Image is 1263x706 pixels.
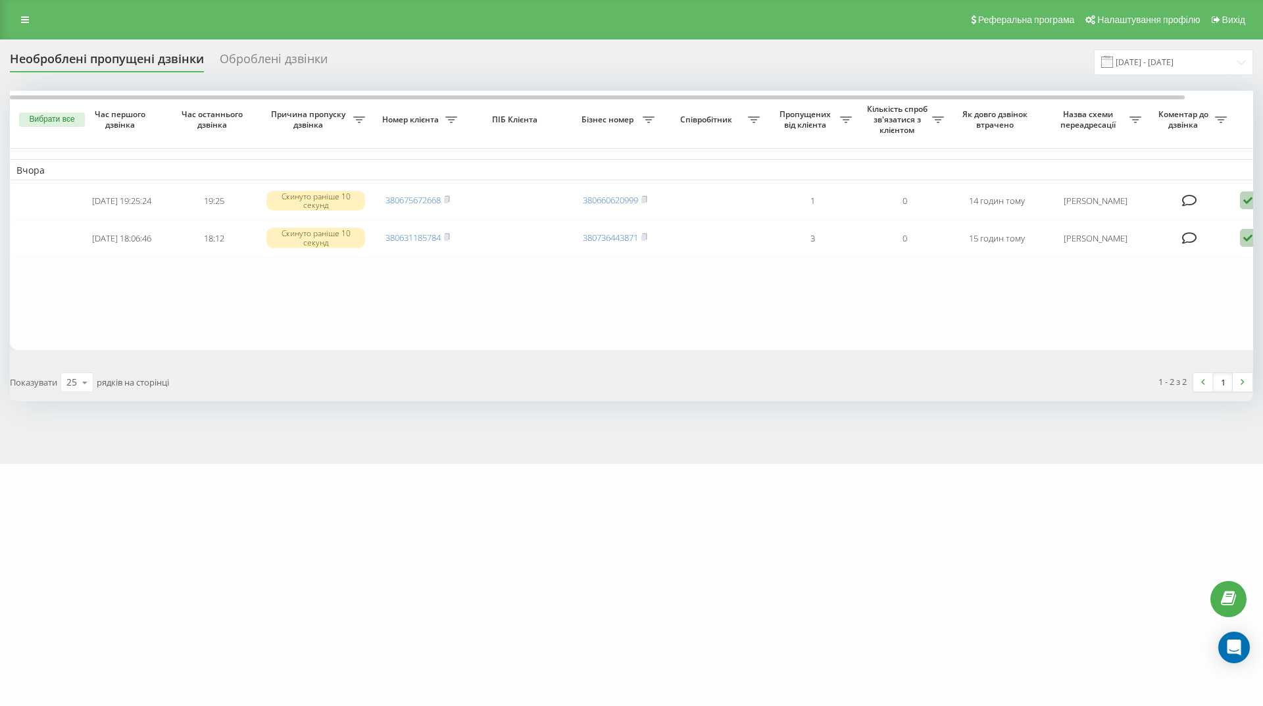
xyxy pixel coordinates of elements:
[1221,376,1226,388] font: 1
[1218,632,1250,663] div: Open Intercom Messenger
[10,51,204,66] font: Необроблені пропущені дзвінки
[282,191,351,211] font: Скинуто раніше 10 секунд
[282,228,351,247] font: Скинуто раніше 10 секунд
[29,114,74,124] font: Вибрати все
[16,164,45,176] font: Вчора
[810,232,815,244] font: 3
[1064,232,1127,244] font: [PERSON_NAME]
[385,232,441,243] a: 380631185784
[867,103,928,135] font: Кількість спроб зв'язатися з клієнтом
[903,232,907,244] font: 0
[95,109,145,130] font: Час першого дзвінка
[1060,109,1116,130] font: Назва схеми переадресації
[220,51,328,66] font: Оброблені дзвінки
[962,109,1028,130] font: Як довго дзвінок втрачено
[92,232,151,244] font: [DATE] 18:06:46
[903,195,907,207] font: 0
[1222,14,1245,25] font: Вихід
[271,109,345,130] font: Причина пропуску дзвінка
[1158,376,1187,388] font: 1 - 2 з 2
[583,194,638,206] a: 380660620999
[182,109,243,130] font: Час останнього дзвінка
[10,376,57,388] font: Показувати
[97,376,169,388] font: рядків на сторінці
[492,114,537,125] font: ПІБ Клієнта
[969,195,1025,207] font: 14 годин тому
[810,195,815,207] font: 1
[1158,109,1208,130] font: Коментар до дзвінка
[583,232,638,243] a: 380736443871
[92,195,151,207] font: [DATE] 19:25:24
[780,109,831,130] font: Пропущених від клієнта
[582,114,633,125] font: Бізнес номер
[1097,14,1200,25] font: Налаштування профілю
[680,114,732,125] font: Співробітник
[1064,195,1127,207] font: [PERSON_NAME]
[382,114,439,125] font: Номер клієнта
[969,232,1025,244] font: 15 годин тому
[978,14,1075,25] font: Реферальна програма
[385,194,441,206] a: 380675672668
[204,195,224,207] font: 19:25
[204,232,224,244] font: 18:12
[19,113,85,127] button: Вибрати все
[66,376,77,388] font: 25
